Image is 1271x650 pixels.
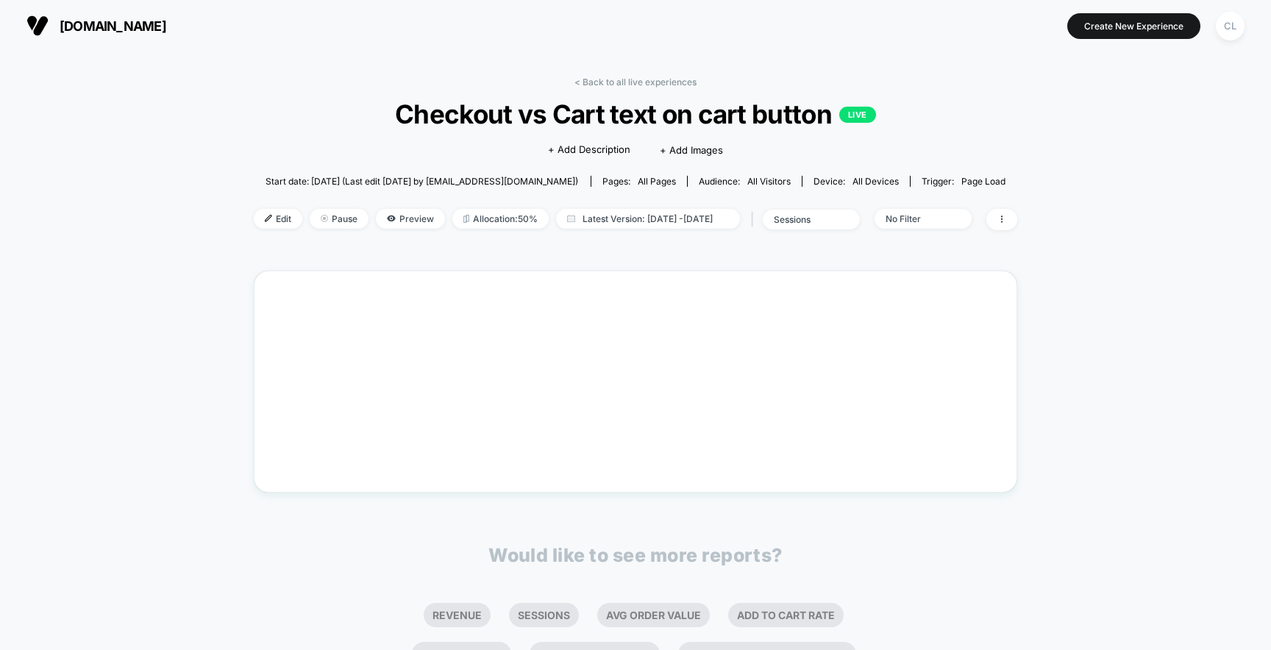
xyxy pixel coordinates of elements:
span: + Add Images [660,144,723,156]
div: Pages: [602,176,676,187]
li: Revenue [424,603,491,627]
span: + Add Description [548,143,630,157]
li: Avg Order Value [597,603,710,627]
span: Latest Version: [DATE] - [DATE] [556,209,740,229]
span: Edit [254,209,302,229]
li: Add To Cart Rate [728,603,844,627]
div: No Filter [886,213,944,224]
span: Page Load [961,176,1005,187]
a: < Back to all live experiences [574,76,697,87]
div: CL [1216,12,1245,40]
span: | [747,209,763,230]
p: LIVE [839,107,876,123]
span: Pause [310,209,369,229]
img: rebalance [463,215,469,223]
span: Preview [376,209,445,229]
div: Trigger: [922,176,1005,187]
div: Audience: [699,176,791,187]
span: [DOMAIN_NAME] [60,18,166,34]
img: calendar [567,215,575,222]
span: all pages [638,176,676,187]
span: Checkout vs Cart text on cart button [292,99,979,129]
img: end [321,215,328,222]
button: Create New Experience [1067,13,1200,39]
span: Start date: [DATE] (Last edit [DATE] by [EMAIL_ADDRESS][DOMAIN_NAME]) [266,176,578,187]
p: Would like to see more reports? [488,544,783,566]
button: [DOMAIN_NAME] [22,14,171,37]
span: all devices [852,176,899,187]
button: CL [1211,11,1249,41]
span: All Visitors [747,176,791,187]
img: edit [265,215,272,222]
span: Device: [802,176,910,187]
li: Sessions [509,603,579,627]
img: Visually logo [26,15,49,37]
div: sessions [774,214,833,225]
span: Allocation: 50% [452,209,549,229]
